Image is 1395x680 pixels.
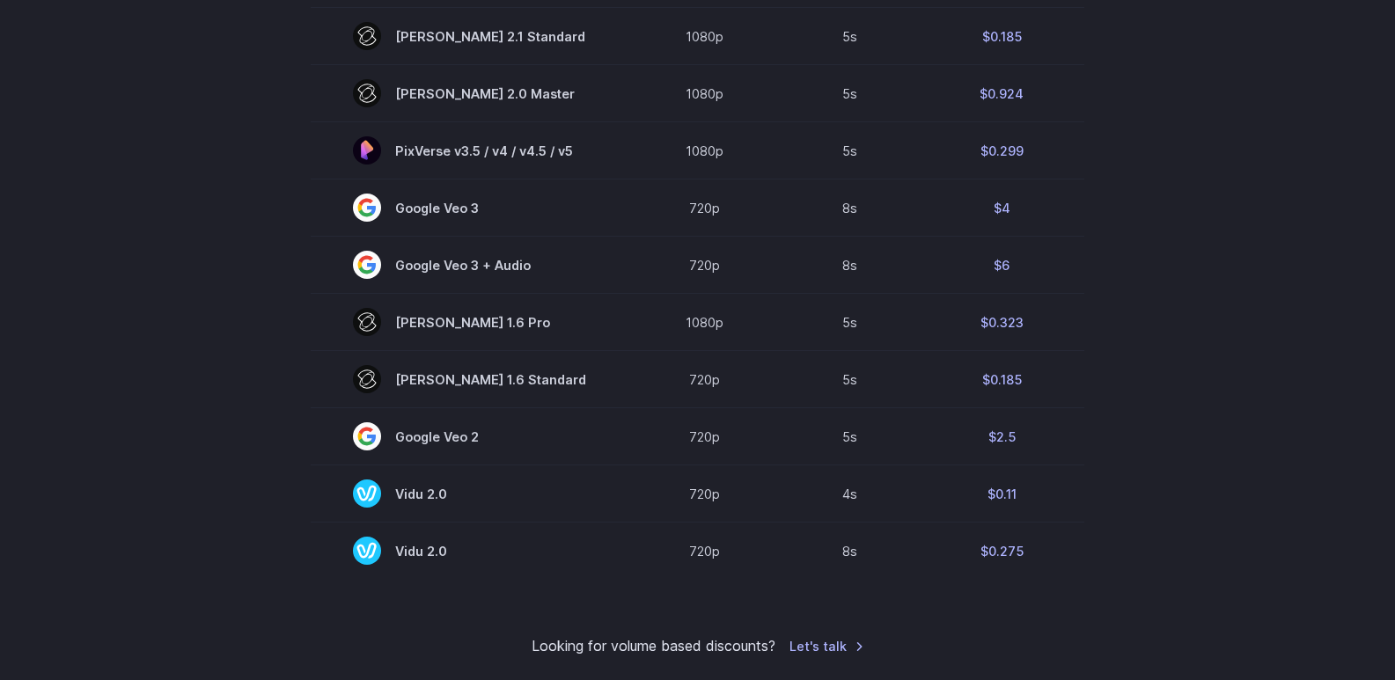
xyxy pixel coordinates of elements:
td: $6 [919,237,1084,294]
td: $0.185 [919,351,1084,408]
td: 5s [780,408,919,465]
td: 8s [780,237,919,294]
span: Google Veo 3 [353,194,586,222]
span: PixVerse v3.5 / v4 / v4.5 / v5 [353,136,586,165]
td: 720p [628,179,780,237]
td: 1080p [628,8,780,65]
td: 8s [780,179,919,237]
td: $0.299 [919,122,1084,179]
td: 5s [780,65,919,122]
span: [PERSON_NAME] 2.1 Standard [353,22,586,50]
td: 1080p [628,122,780,179]
span: Vidu 2.0 [353,479,586,508]
td: 720p [628,237,780,294]
td: $4 [919,179,1084,237]
td: $0.275 [919,523,1084,580]
small: Looking for volume based discounts? [532,635,775,658]
td: 8s [780,523,919,580]
td: 5s [780,351,919,408]
td: 5s [780,294,919,351]
td: 5s [780,122,919,179]
span: Google Veo 3 + Audio [353,251,586,279]
span: [PERSON_NAME] 2.0 Master [353,79,586,107]
span: Google Veo 2 [353,422,586,450]
td: 720p [628,408,780,465]
td: 1080p [628,65,780,122]
td: 1080p [628,294,780,351]
a: Let's talk [789,636,864,656]
td: 4s [780,465,919,523]
td: 5s [780,8,919,65]
td: $0.924 [919,65,1084,122]
td: $0.11 [919,465,1084,523]
td: $0.185 [919,8,1084,65]
td: 720p [628,523,780,580]
td: 720p [628,351,780,408]
span: Vidu 2.0 [353,537,586,565]
td: 720p [628,465,780,523]
td: $2.5 [919,408,1084,465]
td: $0.323 [919,294,1084,351]
span: [PERSON_NAME] 1.6 Standard [353,365,586,393]
span: [PERSON_NAME] 1.6 Pro [353,308,586,336]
